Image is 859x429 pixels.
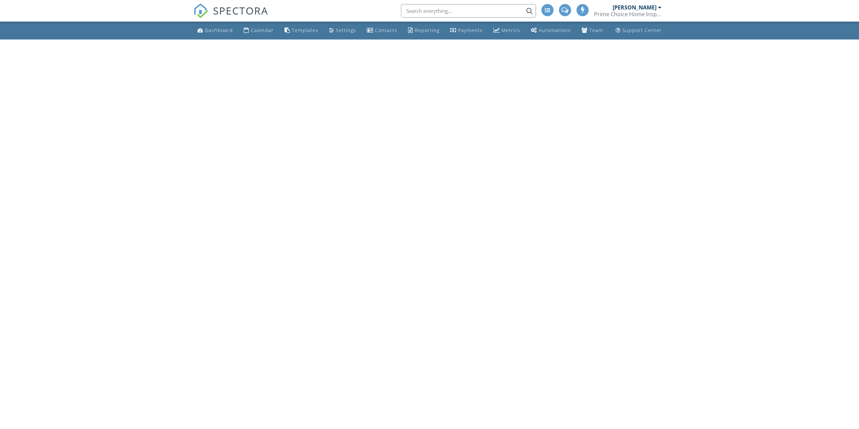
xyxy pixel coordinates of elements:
div: Metrics [502,27,520,33]
div: Support Center [622,27,662,33]
a: Calendar [241,24,276,37]
a: Contacts [364,24,400,37]
span: SPECTORA [213,3,268,18]
div: Dashboard [205,27,233,33]
a: SPECTORA [193,9,268,23]
a: Settings [326,24,359,37]
div: [PERSON_NAME] [613,4,656,11]
div: Calendar [251,27,274,33]
a: Team [579,24,606,37]
a: Support Center [613,24,665,37]
div: Automations [539,27,571,33]
a: Automations (Advanced) [528,24,573,37]
div: Team [589,27,603,33]
div: Templates [292,27,318,33]
a: Dashboard [195,24,236,37]
a: Payments [448,24,485,37]
a: Templates [282,24,321,37]
div: Reporting [415,27,439,33]
img: The Best Home Inspection Software - Spectora [193,3,208,18]
a: Reporting [405,24,442,37]
div: Settings [336,27,356,33]
div: Prime Choice Home Inspections [594,11,662,18]
div: Contacts [375,27,397,33]
input: Search everything... [401,4,536,18]
a: Metrics [491,24,523,37]
div: Payments [458,27,483,33]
